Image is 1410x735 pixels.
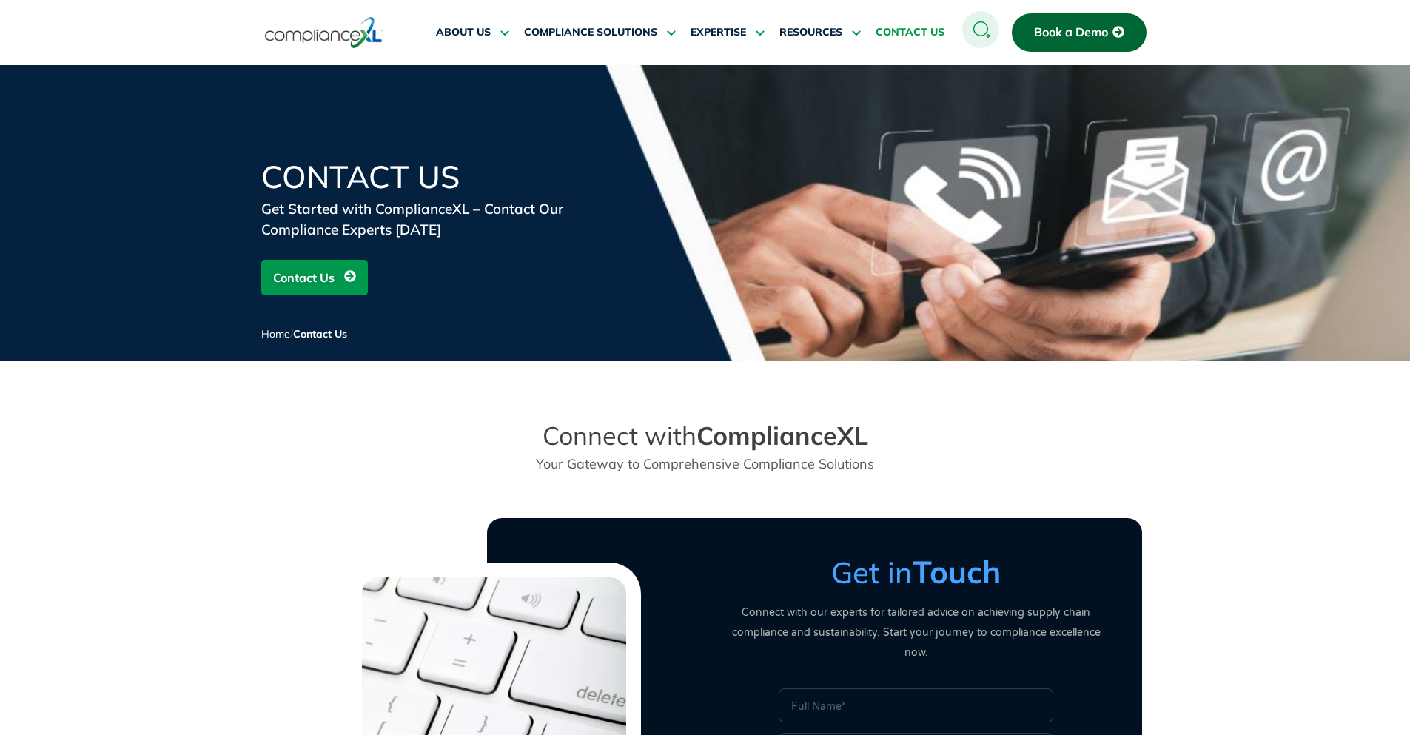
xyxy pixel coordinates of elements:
div: Get Started with ComplianceXL – Contact Our Compliance Experts [DATE] [261,198,617,240]
span: COMPLIANCE SOLUTIONS [524,26,657,39]
span: / [261,327,347,340]
a: RESOURCES [779,15,861,50]
span: Book a Demo [1034,26,1108,39]
span: CONTACT US [876,26,944,39]
input: Full Name* [779,688,1053,722]
a: CONTACT US [876,15,944,50]
p: Connect with our experts for tailored advice on achieving supply chain compliance and sustainabil... [720,603,1112,662]
strong: ComplianceXL [696,420,868,452]
h3: Get in [720,554,1112,591]
a: EXPERTISE [691,15,765,50]
span: ABOUT US [436,26,491,39]
strong: Touch [913,552,1001,591]
h1: Contact Us [261,161,617,192]
a: ABOUT US [436,15,509,50]
span: RESOURCES [779,26,842,39]
img: logo-one.svg [265,16,383,50]
span: EXPERTISE [691,26,746,39]
a: Book a Demo [1012,13,1147,52]
a: COMPLIANCE SOLUTIONS [524,15,676,50]
span: Contact Us [273,264,335,292]
p: Your Gateway to Comprehensive Compliance Solutions [488,454,923,474]
a: Contact Us [261,260,368,295]
span: Contact Us [293,327,347,340]
a: Home [261,327,290,340]
h2: Connect with [488,420,923,452]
